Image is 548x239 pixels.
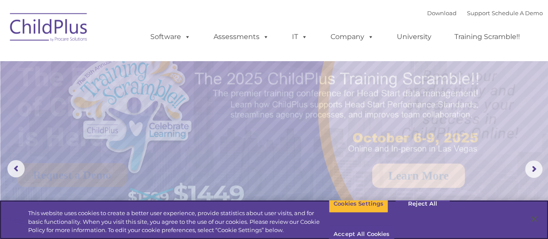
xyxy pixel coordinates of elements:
[322,28,383,46] a: Company
[525,210,544,229] button: Close
[446,28,529,46] a: Training Scramble!!
[427,10,457,16] a: Download
[6,7,92,50] img: ChildPlus by Procare Solutions
[120,93,157,99] span: Phone number
[427,10,543,16] font: |
[379,69,541,141] rs-layer: Boost your productivity and streamline your success in ChildPlus Online!
[17,62,192,152] rs-layer: The Future of ChildPlus is Here!
[17,163,127,187] a: Request a Demo
[120,57,147,64] span: Last name
[28,209,329,235] div: This website uses cookies to create a better user experience, provide statistics about user visit...
[388,28,440,46] a: University
[396,195,450,213] button: Reject All
[283,28,316,46] a: IT
[492,10,543,16] a: Schedule A Demo
[329,195,388,213] button: Cookies Settings
[467,10,490,16] a: Support
[205,28,278,46] a: Assessments
[142,28,199,46] a: Software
